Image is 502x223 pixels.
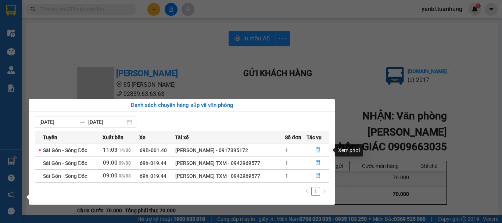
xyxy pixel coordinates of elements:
[103,172,118,179] span: 09:00
[43,160,87,166] span: Sài Gòn - Sông Đốc
[285,133,301,141] span: Số đơn
[103,159,118,166] span: 09:00
[140,147,167,153] span: 69B-001.40
[119,148,131,153] span: 14/08
[320,187,329,196] button: right
[103,147,118,153] span: 11:03
[139,133,146,141] span: Xe
[312,187,320,195] a: 1
[311,187,320,196] li: 1
[175,133,189,141] span: Tài xế
[315,147,320,153] span: file-done
[119,173,131,179] span: 08/08
[175,172,284,180] div: [PERSON_NAME] TXM - 0942969577
[315,160,320,166] span: file-done
[320,187,329,196] li: Next Page
[88,118,125,126] input: Đến ngày
[79,119,85,125] span: to
[307,144,329,156] button: file-done
[322,189,327,193] span: right
[302,187,311,196] li: Previous Page
[335,144,363,157] div: Xem phơi
[307,170,329,182] button: file-done
[285,160,288,166] span: 1
[175,146,284,154] div: [PERSON_NAME] - 0917395172
[140,173,166,179] span: 69h-019.44
[79,119,85,125] span: swap-right
[175,159,284,167] div: [PERSON_NAME] TXM - 0942969577
[43,133,57,141] span: Tuyến
[39,118,76,126] input: Từ ngày
[307,157,329,169] button: file-done
[285,173,288,179] span: 1
[305,189,309,193] span: left
[140,160,166,166] span: 69h-019.44
[43,147,87,153] span: Sài Gòn - Sông Đốc
[119,161,131,166] span: 09/08
[35,101,329,110] div: Danh sách chuyến hàng sắp về văn phòng
[43,173,87,179] span: Sài Gòn - Sông Đốc
[306,133,322,141] span: Tác vụ
[103,133,123,141] span: Xuất bến
[315,173,320,179] span: file-done
[285,147,288,153] span: 1
[302,187,311,196] button: left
